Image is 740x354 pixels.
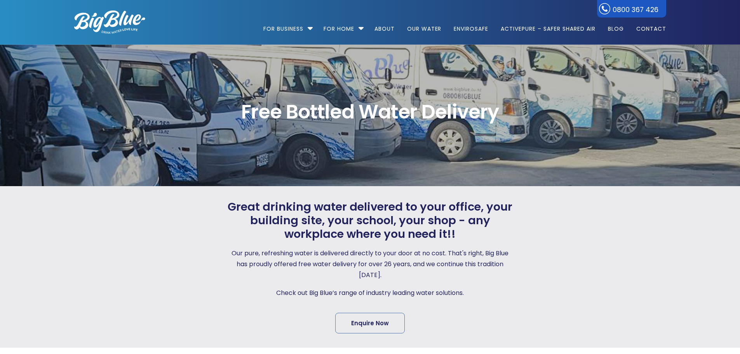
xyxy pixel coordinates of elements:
p: Check out Big Blue’s range of industry leading water solutions. [226,288,515,298]
span: Great drinking water delivered to your office, your building site, your school, your shop - any w... [226,200,515,241]
span: Free Bottled Water Delivery [74,102,666,122]
img: logo [74,10,145,34]
a: Enquire Now [335,313,405,333]
p: Our pure, refreshing water is delivered directly to your door at no cost. That's right, Big Blue ... [226,248,515,281]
